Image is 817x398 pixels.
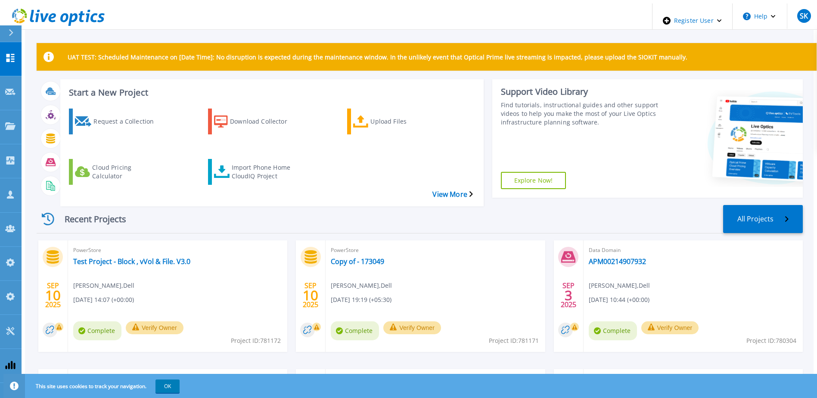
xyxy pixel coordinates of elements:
div: Download Collector [230,111,299,132]
div: Recent Projects [37,208,140,230]
a: All Projects [723,205,803,233]
span: [PERSON_NAME] , Dell [331,281,392,290]
span: Project ID: 781172 [231,336,281,345]
span: Complete [73,321,121,340]
a: Upload Files [347,109,451,134]
span: PowerStore [73,246,282,255]
div: Support Video Library [501,86,659,97]
span: Project ID: 781171 [489,336,539,345]
div: SEP 2025 [560,280,577,311]
a: Request a Collection [69,109,173,134]
button: OK [155,379,180,393]
span: [PERSON_NAME] , Dell [589,281,650,290]
div: Register User [652,3,732,38]
button: Verify Owner [383,321,441,334]
a: View More [432,190,472,199]
div: Import Phone Home CloudIQ Project [232,161,301,183]
div: SEP 2025 [302,280,319,311]
span: [DATE] 14:07 (+00:00) [73,295,134,305]
div: Cloud Pricing Calculator [92,161,161,183]
span: PowerStore [331,246,540,255]
button: Verify Owner [126,321,183,334]
a: Test Project - Block , vVol & File. V3.0 [73,257,190,266]
span: SK [800,12,808,19]
a: Copy of - 173049 [331,257,384,266]
span: 3 [565,292,572,299]
span: This site uses cookies to track your navigation. [27,379,180,393]
a: Cloud Pricing Calculator [69,159,173,185]
span: [PERSON_NAME] , Dell [73,281,134,290]
button: Help [733,3,786,29]
div: Find tutorials, instructional guides and other support videos to help you make the most of your L... [501,101,659,127]
span: Complete [331,321,379,340]
div: Request a Collection [93,111,162,132]
a: Download Collector [208,109,312,134]
h3: Start a New Project [69,88,472,97]
a: Explore Now! [501,172,566,189]
button: Verify Owner [641,321,699,334]
span: [DATE] 10:44 (+00:00) [589,295,649,305]
span: Data Domain [589,246,798,255]
span: 10 [303,292,318,299]
span: 10 [45,292,61,299]
span: Project ID: 780304 [746,336,796,345]
div: Upload Files [370,111,439,132]
p: UAT TEST: Scheduled Maintenance on [Date Time]: No disruption is expected during the maintenance ... [68,53,687,61]
a: APM00214907932 [589,257,646,266]
div: SEP 2025 [45,280,61,311]
span: [DATE] 19:19 (+05:30) [331,295,391,305]
span: Complete [589,321,637,340]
